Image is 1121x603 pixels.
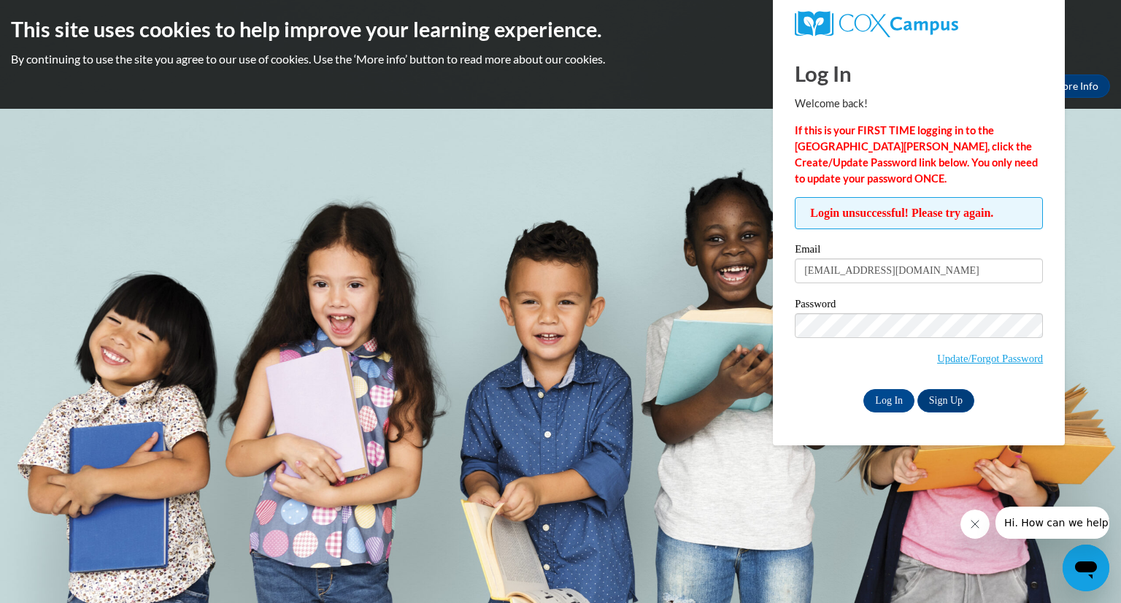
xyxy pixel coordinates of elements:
a: COX Campus [795,11,1043,37]
label: Email [795,244,1043,258]
a: Sign Up [917,389,974,412]
label: Password [795,299,1043,313]
iframe: Message from company [995,507,1109,539]
strong: If this is your FIRST TIME logging in to the [GEOGRAPHIC_DATA][PERSON_NAME], click the Create/Upd... [795,124,1038,185]
iframe: Button to launch messaging window [1063,545,1109,591]
span: Hi. How can we help? [9,10,118,22]
h1: Log In [795,58,1043,88]
p: By continuing to use the site you agree to our use of cookies. Use the ‘More info’ button to read... [11,51,1110,67]
iframe: Close message [960,510,990,539]
img: COX Campus [795,11,958,37]
h2: This site uses cookies to help improve your learning experience. [11,15,1110,44]
a: More Info [1041,74,1110,98]
p: Welcome back! [795,96,1043,112]
span: Login unsuccessful! Please try again. [795,197,1043,229]
a: Update/Forgot Password [937,353,1043,364]
input: Log In [863,389,914,412]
